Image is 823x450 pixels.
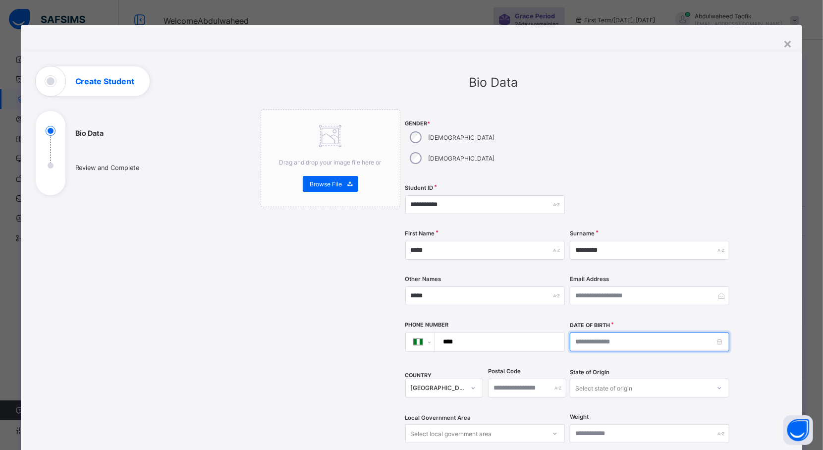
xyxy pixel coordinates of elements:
[405,230,435,237] label: First Name
[261,110,400,207] div: Drag and drop your image file here orBrowse File
[575,379,632,397] div: Select state of origin
[405,322,449,328] label: Phone Number
[405,120,565,127] span: Gender
[570,369,609,376] span: State of Origin
[783,415,813,445] button: Open asap
[411,424,492,443] div: Select local government area
[411,385,465,392] div: [GEOGRAPHIC_DATA]
[75,77,135,85] h1: Create Student
[405,184,434,191] label: Student ID
[429,134,495,141] label: [DEMOGRAPHIC_DATA]
[488,368,521,375] label: Postal Code
[405,276,441,282] label: Other Names
[405,414,471,421] span: Local Government Area
[310,180,342,188] span: Browse File
[570,276,609,282] label: Email Address
[783,35,792,52] div: ×
[429,155,495,162] label: [DEMOGRAPHIC_DATA]
[405,372,432,379] span: COUNTRY
[570,322,610,329] label: Date of Birth
[570,413,589,420] label: Weight
[570,230,595,237] label: Surname
[469,75,518,90] span: Bio Data
[279,159,382,166] span: Drag and drop your image file here or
